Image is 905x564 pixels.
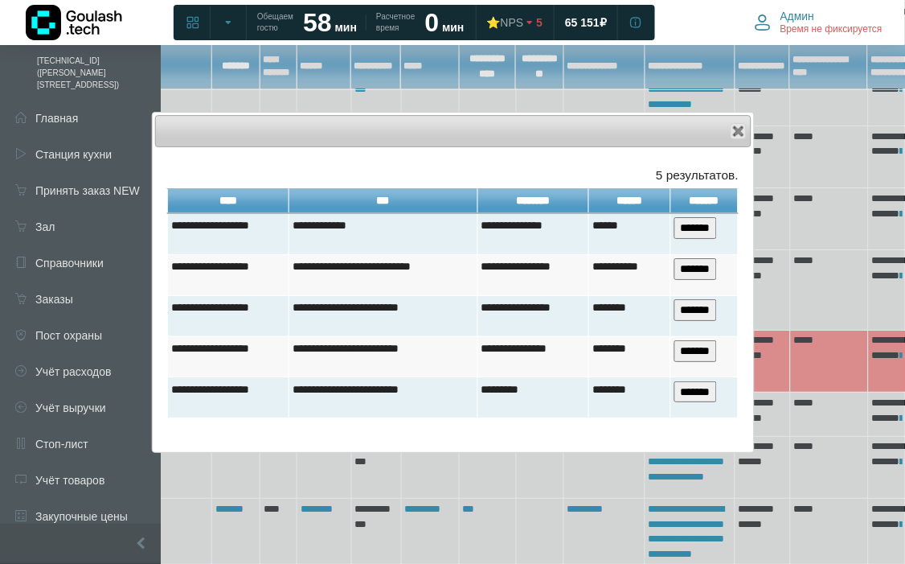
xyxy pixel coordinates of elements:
span: мин [442,21,464,34]
a: 65 151 ₽ [555,8,616,37]
a: ⭐NPS 5 [477,8,553,37]
strong: 58 [303,8,332,37]
div: ⭐ [487,15,524,30]
span: ₽ [600,15,607,30]
a: Обещаем гостю 58 мин Расчетное время 0 мин [248,8,474,37]
span: Время не фиксируется [780,23,882,36]
span: Админ [780,9,815,23]
img: Логотип компании Goulash.tech [26,5,122,40]
span: NPS [501,16,524,29]
span: Расчетное время [376,11,415,34]
strong: 0 [425,8,440,37]
span: мин [335,21,357,34]
button: Админ Время не фиксируется [745,6,892,39]
span: 65 151 [565,15,600,30]
span: Обещаем гостю [257,11,293,34]
button: Close [731,123,747,139]
div: 5 результатов. [167,166,739,184]
span: 5 [536,15,543,30]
